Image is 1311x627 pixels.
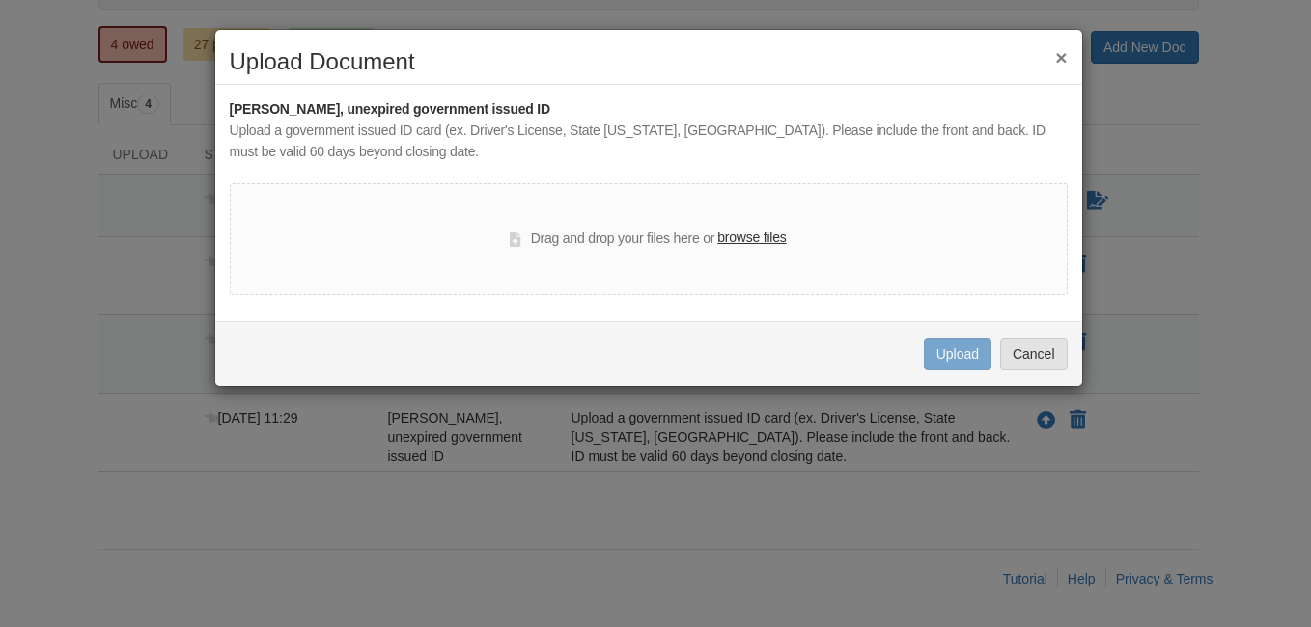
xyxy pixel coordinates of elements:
[230,99,1068,121] div: [PERSON_NAME], unexpired government issued ID
[230,121,1068,163] div: Upload a government issued ID card (ex. Driver's License, State [US_STATE], [GEOGRAPHIC_DATA]). P...
[230,49,1068,74] h2: Upload Document
[717,228,786,249] label: browse files
[510,228,786,251] div: Drag and drop your files here or
[1055,47,1067,68] button: ×
[924,338,991,370] button: Upload
[1000,338,1068,370] button: Cancel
